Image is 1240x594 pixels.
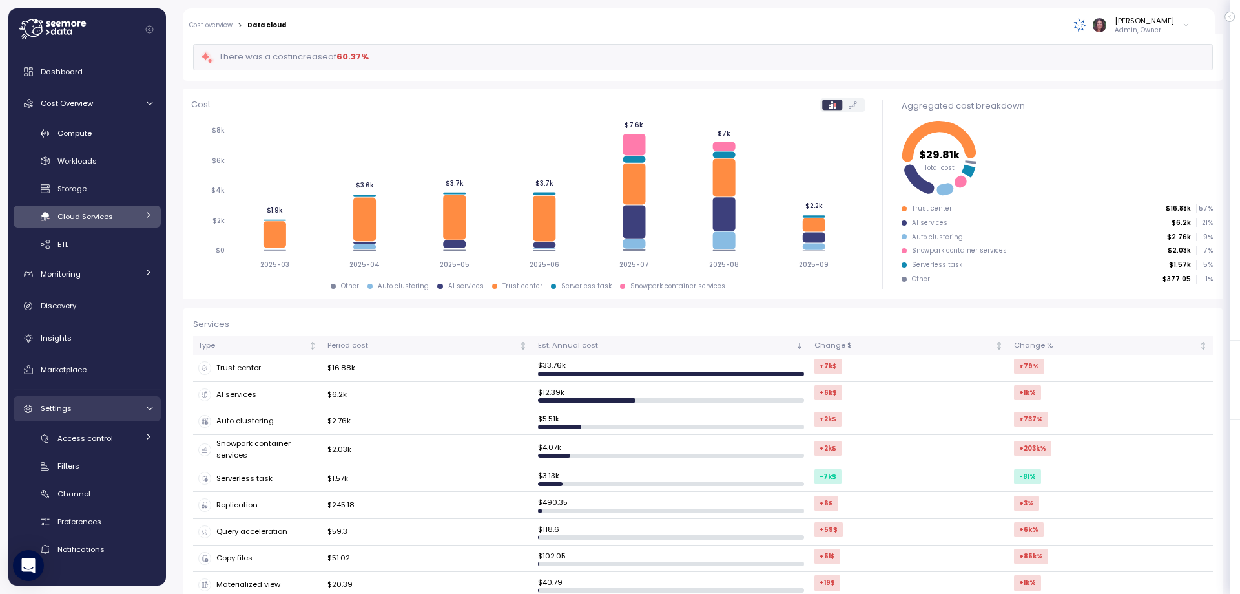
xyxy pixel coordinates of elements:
th: TypeNot sorted [193,336,322,355]
tspan: $2.2k [805,202,823,210]
p: 5 % [1197,260,1212,270]
div: Serverless task [561,282,612,291]
td: $59.3 [322,519,533,546]
div: Change $ [814,340,993,352]
span: Channel [57,489,90,499]
tspan: $4k [211,186,225,195]
td: $1.57k [322,465,533,492]
div: Open Intercom Messenger [13,550,44,581]
td: $ 4.07k [533,435,809,466]
div: Not sorted [1199,341,1208,350]
div: +6k $ [814,385,842,400]
p: 57 % [1197,204,1212,213]
td: $2.03k [322,435,533,466]
td: $ 33.76k [533,355,809,381]
div: [PERSON_NAME] [1115,16,1174,26]
div: 60.37 % [336,50,369,63]
span: Preferences [57,516,101,527]
tspan: $1.9k [267,206,283,215]
div: Not sorted [519,341,528,350]
div: Services [193,318,1213,331]
div: +6 $ [814,496,838,511]
p: $1.57k [1169,260,1191,270]
tspan: $8k [212,126,225,134]
a: Monitoring [14,261,161,287]
div: Other [341,282,359,291]
div: +737 % [1014,412,1048,427]
span: Insights [41,333,72,343]
tspan: $7.6k [625,121,643,129]
span: Filters [57,461,79,471]
a: Storage [14,178,161,200]
tspan: $3.7k [535,178,553,187]
div: +85k % [1014,549,1048,564]
tspan: $29.81k [919,147,960,162]
tspan: 2025-06 [530,260,559,269]
div: Serverless task [198,472,317,485]
div: Trust center [198,361,317,374]
th: Period costNot sorted [322,336,533,355]
span: Cost Overview [41,98,93,109]
span: Access control [57,433,113,443]
div: Auto clustering [378,282,429,291]
span: Compute [57,128,92,138]
div: Other [912,275,930,284]
p: $6.2k [1172,218,1191,228]
tspan: $0 [216,246,225,255]
div: Aggregated cost breakdown [902,100,1213,112]
div: > [238,21,242,30]
p: $2.76k [1167,233,1191,242]
a: Access control [14,428,161,449]
div: Replication [198,498,317,511]
img: 68790ce639d2d68da1992664.PNG [1073,18,1087,32]
a: Settings [14,396,161,422]
div: Auto clustering [198,415,317,428]
div: +51 $ [814,549,840,564]
td: $51.02 [322,546,533,572]
div: Copy files [198,552,317,565]
div: +59 $ [814,522,843,537]
td: $ 3.13k [533,465,809,492]
a: Cloud Services [14,206,161,227]
td: $2.76k [322,408,533,435]
img: ACg8ocLDuIZlR5f2kIgtapDwVC7yp445s3OgbrQTIAV7qYj8P05r5pI=s96-c [1093,18,1106,32]
td: $245.18 [322,492,533,518]
a: Workloads [14,151,161,172]
span: Monitoring [41,269,81,279]
span: Marketplace [41,365,87,375]
td: $ 102.05 [533,546,809,572]
tspan: $7k [718,129,730,137]
div: +2k $ [814,441,842,456]
tspan: $3.6k [355,181,373,189]
div: +1k % [1014,575,1041,590]
div: Change % [1014,340,1197,352]
span: Settings [41,403,72,414]
a: Marketplace [14,357,161,383]
a: Channel [14,483,161,505]
td: $16.88k [322,355,533,381]
div: Type [198,340,306,352]
p: 9 % [1197,233,1212,242]
p: $377.05 [1162,275,1191,284]
div: Materialized view [198,578,317,591]
div: AI services [198,388,317,401]
td: $ 12.39k [533,382,809,408]
a: Cost overview [189,22,232,28]
span: Cloud Services [57,211,113,222]
div: Snowpark container services [198,438,317,461]
td: $6.2k [322,382,533,408]
div: +6k % [1014,522,1044,537]
tspan: $3.7k [445,179,463,187]
p: 7 % [1197,246,1212,255]
a: Insights [14,325,161,351]
tspan: 2025-05 [440,260,470,269]
span: ETL [57,239,68,249]
a: Filters [14,456,161,477]
span: Discovery [41,301,76,311]
span: Dashboard [41,67,83,77]
p: $16.88k [1166,204,1191,213]
div: +1k % [1014,385,1041,400]
button: Collapse navigation [141,25,158,34]
span: Storage [57,184,87,194]
div: -81 % [1014,469,1041,484]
